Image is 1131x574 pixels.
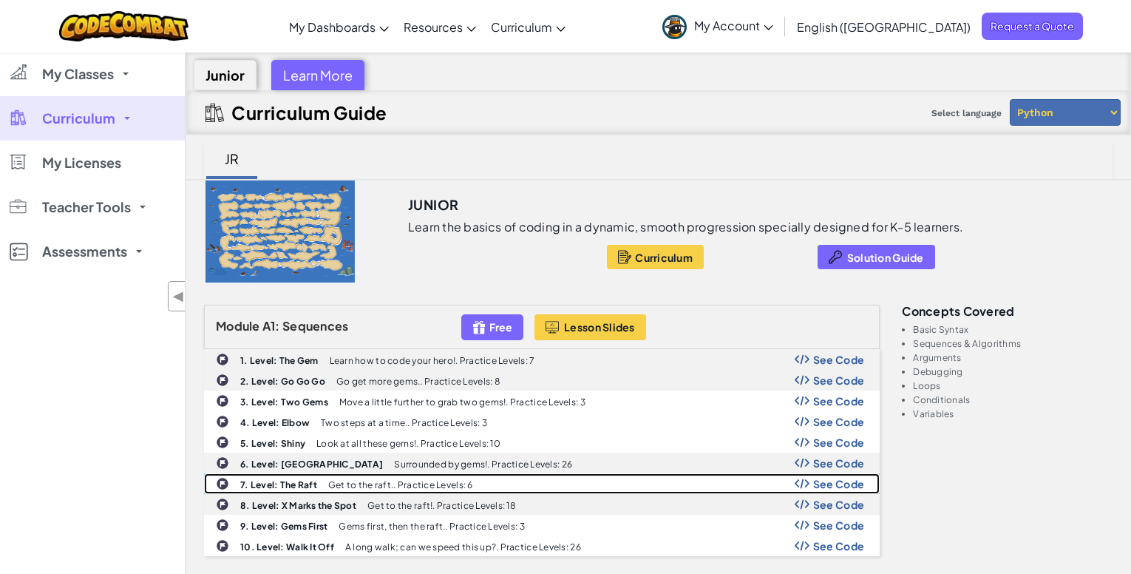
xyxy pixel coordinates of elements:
span: Assessments [42,245,127,258]
li: Sequences & Algorithms [913,339,1113,348]
img: avatar [662,15,687,39]
h2: Curriculum Guide [231,102,387,123]
li: Loops [913,381,1113,391]
img: Show Code Logo [795,375,809,385]
li: Basic Syntax [913,325,1113,334]
b: 10. Level: Walk It Off [240,541,334,553]
a: Request a Quote [982,13,1083,40]
a: English ([GEOGRAPHIC_DATA]) [789,7,978,47]
b: 2. Level: Go Go Go [240,376,325,387]
img: Show Code Logo [795,354,809,365]
b: 1. Level: The Gem [240,355,319,366]
img: Show Code Logo [795,479,809,489]
span: See Code [813,478,865,490]
span: Lesson Slides [564,321,635,333]
p: Get to the raft.. Practice Levels: 6 [328,480,473,490]
span: See Code [813,354,865,365]
a: 2. Level: Go Go Go Go get more gems.. Practice Levels: 8 Show Code Logo See Code [204,370,880,391]
span: See Code [813,499,865,510]
a: My Account [655,3,781,50]
b: 6. Level: [GEOGRAPHIC_DATA] [240,459,383,470]
span: See Code [813,395,865,407]
img: CodeCombat logo [59,11,188,41]
p: Look at all these gems!. Practice Levels: 10 [316,439,500,448]
img: Show Code Logo [795,520,809,530]
img: IconChallengeLevel.svg [216,519,229,532]
b: 4. Level: Elbow [240,417,310,428]
span: Resources [404,19,463,35]
span: Curriculum [491,19,552,35]
span: English ([GEOGRAPHIC_DATA]) [797,19,971,35]
img: IconChallengeLevel.svg [216,477,229,490]
span: Free [489,321,512,333]
h3: Concepts covered [902,305,1113,317]
div: JR [210,141,254,176]
img: Show Code Logo [795,499,809,510]
img: Show Code Logo [795,458,809,468]
a: 6. Level: [GEOGRAPHIC_DATA] Surrounded by gems!. Practice Levels: 26 Show Code Logo See Code [204,453,880,473]
span: My Classes [42,67,114,81]
a: 3. Level: Two Gems Move a little further to grab two gems!. Practice Levels: 3 Show Code Logo See... [204,391,880,411]
span: My Dashboards [289,19,376,35]
li: Variables [913,409,1113,419]
span: Curriculum [635,251,693,263]
p: Go get more gems.. Practice Levels: 8 [336,377,500,386]
img: IconChallengeLevel.svg [216,498,229,511]
img: Show Code Logo [795,416,809,427]
img: IconChallengeLevel.svg [216,456,229,470]
span: My Licenses [42,156,121,169]
a: 1. Level: The Gem Learn how to code your hero!. Practice Levels: 7 Show Code Logo See Code [204,349,880,370]
a: 7. Level: The Raft Get to the raft.. Practice Levels: 6 Show Code Logo See Code [204,473,880,494]
img: IconCurriculumGuide.svg [206,104,224,122]
a: 10. Level: Walk It Off A long walk; can we speed this up?. Practice Levels: 26 Show Code Logo See... [204,536,880,556]
button: Curriculum [607,245,704,269]
a: 5. Level: Shiny Look at all these gems!. Practice Levels: 10 Show Code Logo See Code [204,432,880,453]
p: Move a little further to grab two gems!. Practice Levels: 3 [339,397,585,407]
span: My Account [694,18,773,33]
p: Get to the raft!. Practice Levels: 18 [367,501,516,510]
b: 7. Level: The Raft [240,479,317,490]
span: Select language [925,102,1008,124]
li: Debugging [913,367,1113,377]
span: See Code [813,457,865,469]
p: Gems first, then the raft.. Practice Levels: 3 [339,521,524,531]
button: Lesson Slides [534,314,646,340]
p: Surrounded by gems!. Practice Levels: 26 [394,459,572,469]
a: 8. Level: X Marks the Spot Get to the raft!. Practice Levels: 18 Show Code Logo See Code [204,494,880,515]
a: Resources [396,7,483,47]
span: See Code [813,374,865,386]
img: IconChallengeLevel.svg [216,539,229,553]
a: 4. Level: Elbow Two steps at a time.. Practice Levels: 3 Show Code Logo See Code [204,411,880,432]
p: Two steps at a time.. Practice Levels: 3 [321,418,487,428]
img: IconChallengeLevel.svg [216,436,229,449]
p: A long walk; can we speed this up?. Practice Levels: 26 [345,542,581,552]
img: IconChallengeLevel.svg [216,353,229,366]
b: 9. Level: Gems First [240,521,327,532]
p: Learn the basics of coding in a dynamic, smooth progression specially designed for K-5 learners. [408,220,963,234]
b: 5. Level: Shiny [240,438,305,449]
b: 3. Level: Two Gems [240,396,328,408]
h3: Junior [408,194,458,216]
a: Curriculum [483,7,573,47]
div: Learn More [271,60,364,90]
button: Solution Guide [818,245,935,269]
span: Curriculum [42,112,115,125]
img: IconChallengeLevel.svg [216,394,229,408]
span: ◀ [172,286,185,307]
span: Teacher Tools [42,200,131,214]
a: My Dashboards [282,7,396,47]
img: Show Code Logo [795,541,809,551]
img: IconChallengeLevel.svg [216,415,229,428]
span: See Code [813,436,865,448]
img: IconFreeLevelv2.svg [472,319,486,336]
li: Conditionals [913,395,1113,405]
span: A1: Sequences [262,318,349,334]
span: Module [216,318,260,334]
b: 8. Level: X Marks the Spot [240,500,356,511]
span: Solution Guide [847,251,924,263]
span: See Code [813,416,865,428]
